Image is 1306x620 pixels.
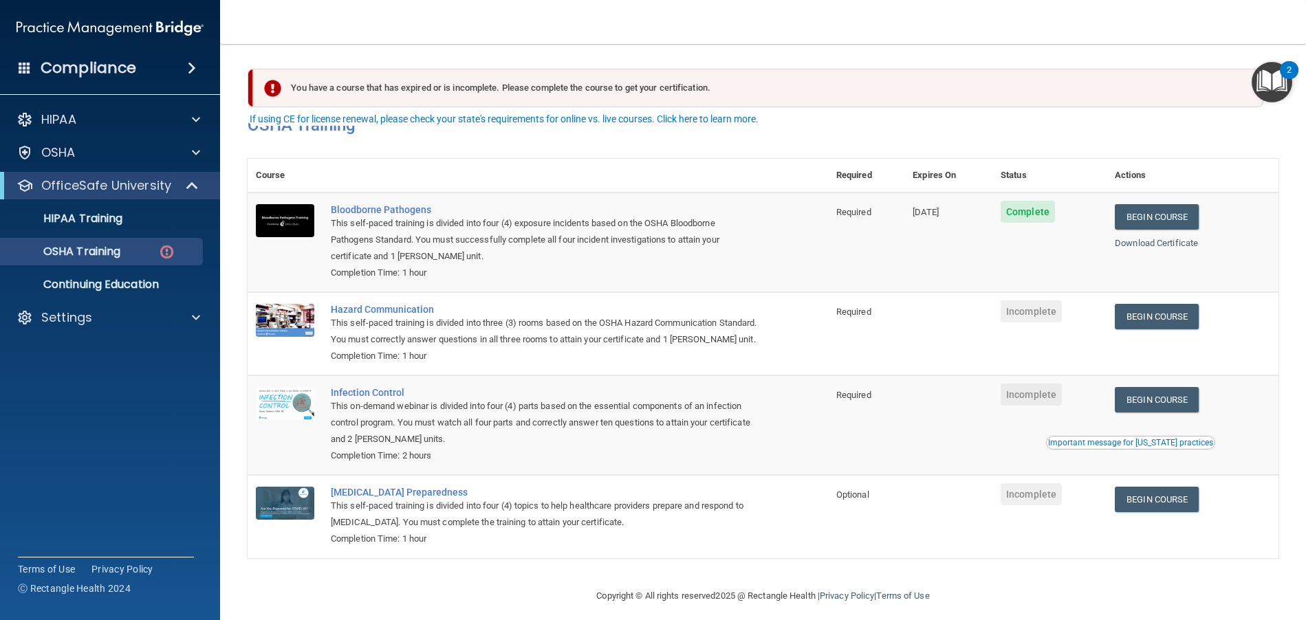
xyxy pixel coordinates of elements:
a: Settings [17,309,200,326]
a: Begin Course [1115,387,1199,412]
a: [MEDICAL_DATA] Preparedness [331,487,759,498]
div: 2 [1287,70,1292,88]
a: OfficeSafe University [17,177,199,194]
a: Download Certificate [1115,238,1198,248]
img: danger-circle.6113f641.png [158,243,175,261]
a: Bloodborne Pathogens [331,204,759,215]
p: Settings [41,309,92,326]
h4: Compliance [41,58,136,78]
span: Optional [836,489,869,500]
div: Completion Time: 1 hour [331,348,759,364]
th: Status [992,159,1107,192]
th: Actions [1107,159,1278,192]
div: If using CE for license renewal, please check your state's requirements for online vs. live cours... [250,114,759,124]
a: OSHA [17,144,200,161]
span: [DATE] [913,207,939,217]
a: Privacy Policy [91,562,153,576]
div: This self-paced training is divided into four (4) topics to help healthcare providers prepare and... [331,498,759,531]
div: Copyright © All rights reserved 2025 @ Rectangle Health | | [512,574,1014,618]
p: HIPAA Training [9,212,122,225]
p: HIPAA [41,111,76,128]
div: Completion Time: 1 hour [331,531,759,547]
span: Required [836,390,871,400]
a: Privacy Policy [820,590,874,601]
span: Incomplete [1001,384,1062,406]
div: This self-paced training is divided into four (4) exposure incidents based on the OSHA Bloodborne... [331,215,759,265]
span: Required [836,307,871,317]
a: Terms of Use [876,590,929,601]
span: Required [836,207,871,217]
a: Begin Course [1115,304,1199,329]
a: HIPAA [17,111,200,128]
a: Hazard Communication [331,304,759,315]
div: This on-demand webinar is divided into four (4) parts based on the essential components of an inf... [331,398,759,447]
th: Expires On [904,159,992,192]
button: Read this if you are a dental practitioner in the state of CA [1046,436,1215,450]
a: Begin Course [1115,487,1199,512]
button: Open Resource Center, 2 new notifications [1252,62,1292,102]
div: You have a course that has expired or is incomplete. Please complete the course to get your certi... [253,69,1263,107]
th: Required [828,159,904,192]
a: Terms of Use [18,562,75,576]
img: PMB logo [17,14,204,42]
a: Infection Control [331,387,759,398]
span: Incomplete [1001,483,1062,505]
p: OfficeSafe University [41,177,171,194]
button: If using CE for license renewal, please check your state's requirements for online vs. live cours... [248,112,761,126]
span: Ⓒ Rectangle Health 2024 [18,582,131,595]
span: Complete [1001,201,1055,223]
img: exclamation-circle-solid-danger.72ef9ffc.png [264,80,281,97]
div: Important message for [US_STATE] practices [1048,439,1213,447]
a: Begin Course [1115,204,1199,230]
div: This self-paced training is divided into three (3) rooms based on the OSHA Hazard Communication S... [331,315,759,348]
div: Completion Time: 1 hour [331,265,759,281]
p: Continuing Education [9,278,197,291]
span: Incomplete [1001,300,1062,322]
div: Completion Time: 2 hours [331,447,759,464]
p: OSHA Training [9,245,120,258]
h4: OSHA Training [248,115,1278,135]
th: Course [248,159,323,192]
p: OSHA [41,144,76,161]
